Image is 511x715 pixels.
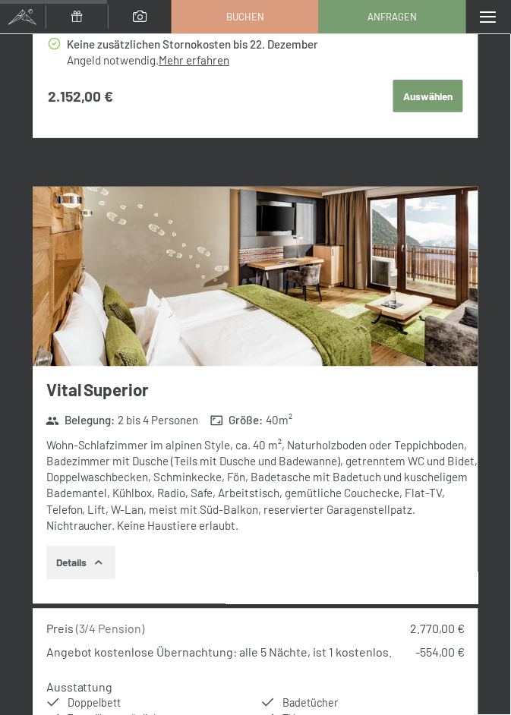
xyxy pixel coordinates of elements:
[46,438,478,535] div: Wohn-Schlafzimmer im alpinen Style, ca. 40 m², Naturholzboden oder Teppichboden, Badezimmer mit D...
[320,1,465,33] a: Anfragen
[46,379,478,402] h3: Vital Superior
[46,621,145,638] div: Preis
[48,87,114,107] strong: 2.152,00 €
[226,10,264,24] span: Buchen
[46,546,115,580] button: Details
[68,697,121,710] span: Doppelbett
[159,53,229,67] a: Mehr erfahren
[46,413,115,429] strong: Belegung :
[172,1,318,33] a: Buchen
[67,52,463,68] div: Angeld notwendig.
[210,413,263,429] strong: Größe :
[46,680,113,695] h4: Ausstattung
[410,621,465,638] div: 2.770,00 €
[118,413,198,429] span: 2 bis 4 Personen
[367,10,417,24] span: Anfragen
[67,36,463,53] div: Keine zusätzlichen Stornokosten bis 22. Dezember
[33,187,478,367] img: mss_renderimg.php
[267,413,293,429] span: 40 m²
[415,644,465,661] div: -554,00 €
[76,622,145,636] span: ( 3/4 Pension )
[46,644,393,661] div: Angebot kostenlose Übernachtung: alle 5 Nächte, ist 1 kostenlos.
[393,80,463,113] button: Auswählen
[282,697,338,710] span: Badetücher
